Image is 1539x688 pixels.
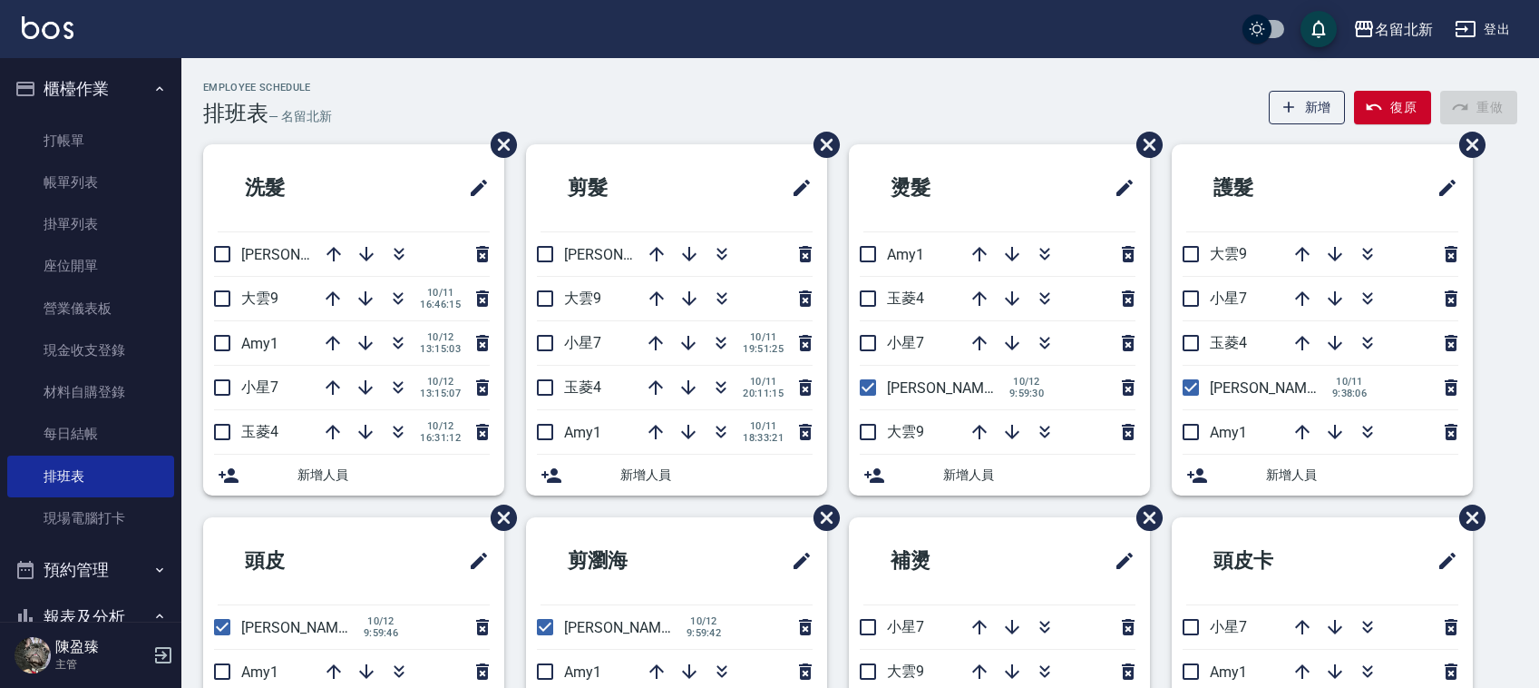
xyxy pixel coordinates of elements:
button: 新增 [1269,91,1346,124]
span: 9:59:30 [1007,388,1047,399]
a: 座位開單 [7,245,174,287]
span: [PERSON_NAME]2 [1210,379,1327,397]
div: 新增人員 [1172,455,1473,496]
button: 櫃檯作業 [7,65,174,113]
span: 玉菱4 [887,290,924,307]
span: 小星7 [1210,618,1247,635]
span: 20:11:15 [743,388,784,399]
a: 每日結帳 [7,413,174,455]
span: 修改班表的標題 [1103,166,1135,210]
button: 報表及分析 [7,594,174,641]
span: 刪除班表 [1123,491,1165,545]
h5: 陳盈臻 [55,638,148,656]
span: 修改班表的標題 [457,166,490,210]
span: [PERSON_NAME]2 [564,619,681,636]
span: [PERSON_NAME]2 [564,246,681,263]
span: 大雲9 [887,423,924,440]
h2: 補燙 [863,528,1030,594]
span: 玉菱4 [564,378,601,396]
h3: 排班表 [203,101,268,126]
span: 9:59:46 [361,627,401,639]
span: Amy1 [1210,663,1247,681]
h2: 剪瀏海 [541,528,717,594]
span: 修改班表的標題 [457,539,490,583]
p: 主管 [55,656,148,673]
a: 帳單列表 [7,162,174,203]
a: 打帳單 [7,120,174,162]
span: 13:15:07 [420,388,461,399]
span: Amy1 [241,335,278,352]
span: 刪除班表 [1446,118,1488,172]
h2: 剪髮 [541,155,707,221]
a: 材料自購登錄 [7,371,174,413]
div: 新增人員 [849,455,1150,496]
span: 玉菱4 [1210,334,1247,351]
span: 大雲9 [887,663,924,680]
button: 復原 [1354,91,1431,124]
h2: 頭皮 [218,528,385,594]
div: 新增人員 [526,455,827,496]
span: 大雲9 [564,290,601,307]
h2: Employee Schedule [203,82,332,93]
h2: 護髮 [1186,155,1353,221]
button: save [1300,11,1337,47]
div: 新增人員 [203,455,504,496]
span: Amy1 [241,663,278,681]
h6: — 名留北新 [268,107,332,126]
span: 新增人員 [943,466,1135,485]
span: 刪除班表 [1123,118,1165,172]
span: Amy1 [1210,424,1247,441]
img: Person [15,637,51,673]
span: 新增人員 [620,466,813,485]
span: 小星7 [887,618,924,635]
span: [PERSON_NAME]2 [241,619,358,636]
span: 10/11 [1330,376,1369,388]
span: 10/11 [743,376,784,388]
span: 新增人員 [1266,466,1458,485]
a: 現場電腦打卡 [7,497,174,539]
span: 大雲9 [1210,245,1247,262]
img: Logo [22,16,73,39]
span: 新增人員 [297,466,490,485]
span: 大雲9 [241,290,278,307]
span: 10/11 [743,331,784,343]
span: 刪除班表 [477,491,520,545]
span: 玉菱4 [241,423,278,440]
span: 小星7 [564,334,601,351]
a: 排班表 [7,456,174,497]
a: 現金收支登錄 [7,329,174,371]
h2: 燙髮 [863,155,1030,221]
div: 名留北新 [1375,18,1433,41]
span: 修改班表的標題 [780,539,813,583]
span: 刪除班表 [800,118,843,172]
span: 10/11 [420,287,461,299]
span: 9:59:42 [684,627,724,639]
span: 10/12 [361,615,401,627]
span: 10/12 [420,376,461,388]
a: 掛單列表 [7,203,174,245]
a: 營業儀表板 [7,288,174,329]
span: 修改班表的標題 [1103,539,1135,583]
span: 刪除班表 [800,491,843,545]
span: 13:15:03 [420,343,461,355]
span: 10/12 [684,615,724,627]
span: 16:31:12 [420,432,461,444]
span: 10/11 [743,420,784,432]
span: 19:51:25 [743,343,784,355]
span: 9:38:06 [1330,388,1369,399]
span: 小星7 [241,378,278,396]
span: Amy1 [564,424,601,441]
span: 修改班表的標題 [780,166,813,210]
span: 刪除班表 [1446,491,1488,545]
span: Amy1 [887,246,924,263]
span: [PERSON_NAME]2 [241,246,358,263]
span: 修改班表的標題 [1426,539,1458,583]
span: 10/12 [420,420,461,432]
span: 刪除班表 [477,118,520,172]
span: 10/12 [1007,376,1047,388]
span: 18:33:21 [743,432,784,444]
span: 10/12 [420,331,461,343]
span: 修改班表的標題 [1426,166,1458,210]
span: 小星7 [1210,290,1247,307]
span: Amy1 [564,663,601,681]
